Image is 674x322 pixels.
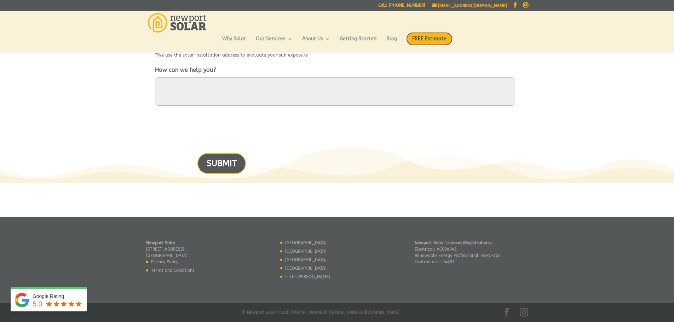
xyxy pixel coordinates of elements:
a: Our Services [256,36,293,48]
input: SUBMIT [197,153,246,174]
a: FREE Estimate [407,33,452,52]
a: Blog [386,36,397,48]
a: About Us [302,36,330,48]
a: Getting Started [340,36,377,48]
a: [EMAIL_ADDRESS][DOMAIN_NAME] [432,3,507,8]
a: [GEOGRAPHIC_DATA] [285,249,327,254]
a: Terms and Conditions [151,268,195,273]
a: Call: [PHONE_NUMBER] [378,3,425,11]
div: *We use the solar installation address to evaluate your sun exposure [155,49,519,60]
span: 5.0 [33,300,42,308]
div: Google Rating [33,293,83,300]
a: [GEOGRAPHIC_DATA] [285,257,327,262]
a: [GEOGRAPHIC_DATA] [285,240,327,245]
strong: Newport Solar [146,240,175,245]
img: Newport Solar | Solar Energy Optimized. [148,13,206,33]
a: Why Solar [222,36,246,48]
strong: Newport Solar Licenses/Registrations: [415,240,492,245]
a: Little [PERSON_NAME] [285,274,330,279]
span: FREE Estimate [407,33,452,45]
p: [STREET_ADDRESS] [GEOGRAPHIC_DATA] [146,240,195,259]
label: How can we help you? [155,66,216,74]
div: © Newport Solar | Call: [PHONE_NUMBER] | [EMAIL_ADDRESS][DOMAIN_NAME] [146,308,528,320]
iframe: reCAPTCHA [155,114,263,142]
p: Electrical: AC004943 Renewable Energy Professional: REPC-102 Contractors’: 24487 [415,240,501,265]
a: [GEOGRAPHIC_DATA] [285,266,327,271]
a: Privacy Policy [151,259,178,264]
